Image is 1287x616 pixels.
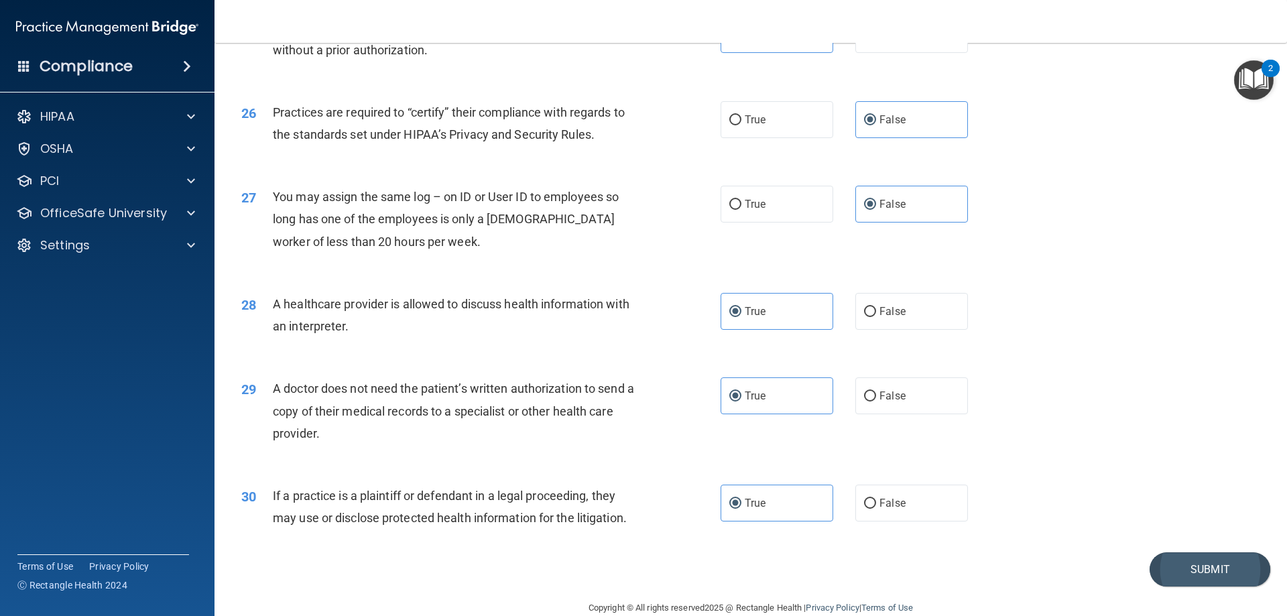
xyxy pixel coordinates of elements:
[241,381,256,397] span: 29
[729,307,741,317] input: True
[16,109,195,125] a: HIPAA
[745,497,765,509] span: True
[1150,552,1270,587] button: Submit
[16,237,195,253] a: Settings
[879,389,906,402] span: False
[16,205,195,221] a: OfficeSafe University
[16,141,195,157] a: OSHA
[879,198,906,210] span: False
[1268,68,1273,86] div: 2
[40,109,74,125] p: HIPAA
[879,113,906,126] span: False
[273,105,625,141] span: Practices are required to “certify” their compliance with regards to the standards set under HIPA...
[729,499,741,509] input: True
[241,489,256,505] span: 30
[864,115,876,125] input: False
[864,200,876,210] input: False
[40,141,74,157] p: OSHA
[40,173,59,189] p: PCI
[729,391,741,402] input: True
[241,190,256,206] span: 27
[273,20,627,56] span: Appointment reminders are allowed under the HIPAA Privacy Rule without a prior authorization.
[806,603,859,613] a: Privacy Policy
[273,489,627,525] span: If a practice is a plaintiff or defendant in a legal proceeding, they may use or disclose protect...
[745,198,765,210] span: True
[241,297,256,313] span: 28
[17,578,127,592] span: Ⓒ Rectangle Health 2024
[273,297,629,333] span: A healthcare provider is allowed to discuss health information with an interpreter.
[879,305,906,318] span: False
[745,389,765,402] span: True
[864,499,876,509] input: False
[879,497,906,509] span: False
[729,115,741,125] input: True
[16,14,198,41] img: PMB logo
[861,603,913,613] a: Terms of Use
[89,560,149,573] a: Privacy Policy
[745,113,765,126] span: True
[1234,60,1274,100] button: Open Resource Center, 2 new notifications
[864,307,876,317] input: False
[864,391,876,402] input: False
[729,200,741,210] input: True
[17,560,73,573] a: Terms of Use
[273,190,619,248] span: You may assign the same log – on ID or User ID to employees so long has one of the employees is o...
[16,173,195,189] a: PCI
[241,105,256,121] span: 26
[40,205,167,221] p: OfficeSafe University
[40,237,90,253] p: Settings
[745,305,765,318] span: True
[40,57,133,76] h4: Compliance
[273,381,634,440] span: A doctor does not need the patient’s written authorization to send a copy of their medical record...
